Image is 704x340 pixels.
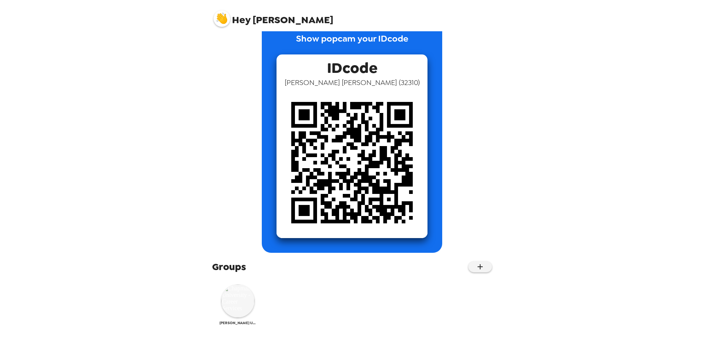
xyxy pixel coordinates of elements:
img: profile pic [214,10,230,27]
p: Show popcam your IDcode [296,32,408,54]
span: [PERSON_NAME] University - Career Services [219,320,256,325]
span: Hey [232,13,250,26]
span: IDcode [327,54,377,78]
span: [PERSON_NAME] [PERSON_NAME] ( 32310 ) [285,78,420,87]
img: qr code [277,87,427,238]
span: [PERSON_NAME] [214,7,333,25]
span: Groups [212,260,246,273]
img: Chapman University - Career Services [221,284,254,318]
